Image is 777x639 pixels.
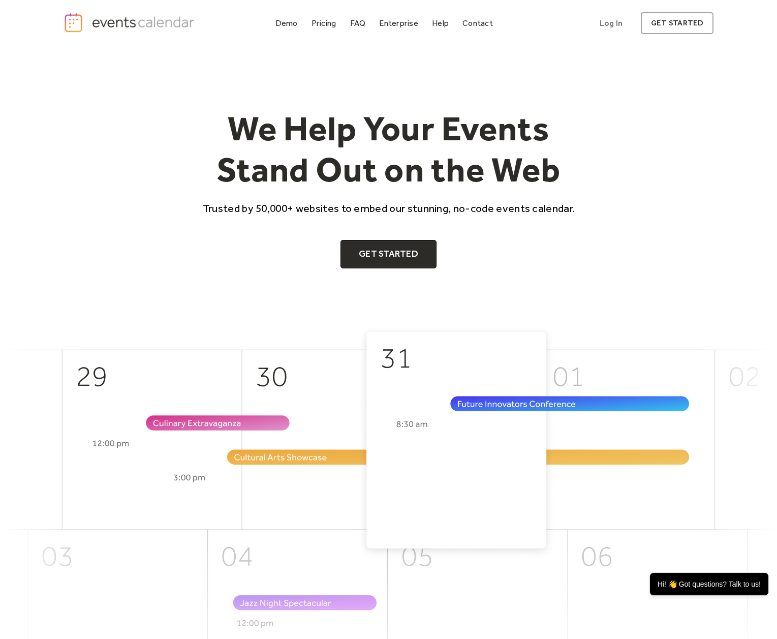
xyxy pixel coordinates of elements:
a: FAQ [346,16,370,30]
a: get started [641,12,713,34]
a: Help [428,16,453,30]
a: Get Started [340,240,437,268]
div: Help [432,20,449,26]
div: Contact [462,20,493,26]
a: Log In [589,12,633,34]
a: home [64,12,198,33]
div: FAQ [350,20,366,26]
a: Pricing [307,16,340,30]
div: Pricing [312,20,336,26]
p: Trusted by 50,000+ websites to embed our stunning, no-code events calendar. [194,201,584,216]
a: Contact [458,16,497,30]
div: Demo [275,20,298,26]
a: Demo [271,16,302,30]
div: Enterprise [379,20,418,26]
h1: We Help Your Events Stand Out on the Web [194,108,584,191]
a: Enterprise [375,16,422,30]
